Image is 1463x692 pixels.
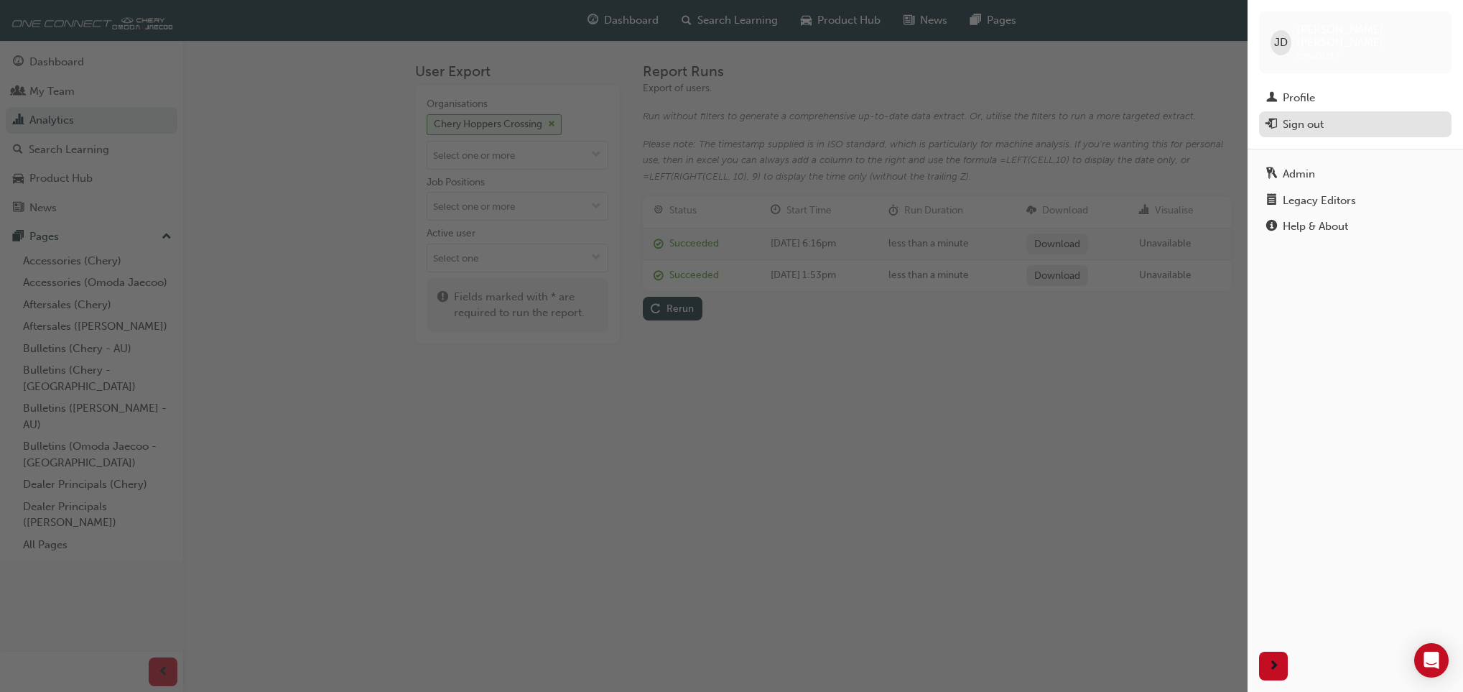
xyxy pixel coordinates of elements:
[1283,166,1315,183] div: Admin
[1259,85,1452,111] a: Profile
[1259,213,1452,240] a: Help & About
[1283,90,1315,106] div: Profile
[1266,119,1277,132] span: exit-icon
[1297,50,1339,62] span: cma0037
[1283,193,1356,209] div: Legacy Editors
[1266,195,1277,208] span: notepad-icon
[1283,116,1324,133] div: Sign out
[1297,23,1440,49] span: [PERSON_NAME] [PERSON_NAME]
[1259,161,1452,188] a: Admin
[1266,92,1277,105] span: man-icon
[1414,643,1449,678] div: Open Intercom Messenger
[1266,221,1277,234] span: info-icon
[1259,111,1452,138] button: Sign out
[1274,34,1288,51] span: JD
[1259,188,1452,214] a: Legacy Editors
[1268,658,1279,675] span: next-icon
[1266,168,1277,181] span: keys-icon
[1283,218,1348,235] div: Help & About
